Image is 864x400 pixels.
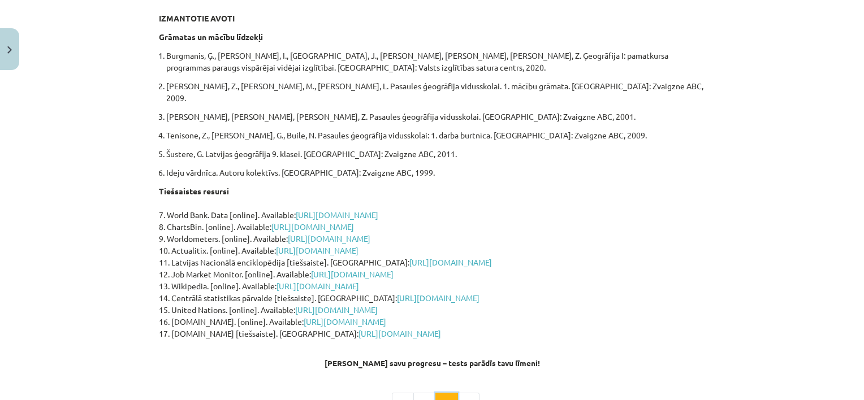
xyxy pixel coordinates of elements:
strong: IZMANTOTIE AVOTI [159,13,235,23]
p: [PERSON_NAME], [PERSON_NAME], [PERSON_NAME], Z. Pasaules ģeogrāfija vidusskolai. [GEOGRAPHIC_DATA... [166,111,705,123]
p: [PERSON_NAME], Z., [PERSON_NAME], M., [PERSON_NAME], L. Pasaules ģeogrāfija vidusskolai. 1. mācīb... [166,80,705,104]
a: [URL][DOMAIN_NAME] [409,257,492,267]
img: icon-close-lesson-0947bae3869378f0d4975bcd49f059093ad1ed9edebbc8119c70593378902aed.svg [7,46,12,54]
strong: [PERSON_NAME] savu progresu – tests parādīs tavu līmeni! [325,358,540,368]
a: [URL][DOMAIN_NAME] [271,221,354,232]
p: Tenisone, Z., [PERSON_NAME], G., Buile, N. Pasaules ģeogrāfija vidusskolai: 1. darba burtnīca. [G... [166,129,705,141]
a: [URL][DOMAIN_NAME] [311,269,394,279]
p: Burgmanis, Ģ., [PERSON_NAME], I., [GEOGRAPHIC_DATA], J., [PERSON_NAME], [PERSON_NAME], [PERSON_NA... [166,50,705,73]
a: [URL][DOMAIN_NAME] [295,305,378,315]
p: Ideju vārdnīca. Autoru kolektīvs. [GEOGRAPHIC_DATA]: Zvaigzne ABC, 1999. [166,167,705,179]
a: [URL][DOMAIN_NAME] [276,245,358,255]
strong: Grāmatas un mācību līdzekļi [159,32,263,42]
p: Šustere, G. Latvijas ģeogrāfija 9. klasei. [GEOGRAPHIC_DATA]: Zvaigzne ABC, 2011. [166,148,705,160]
a: [URL][DOMAIN_NAME] [304,316,386,327]
a: [URL][DOMAIN_NAME] [397,293,479,303]
a: [URL][DOMAIN_NAME] [296,210,378,220]
a: [URL][DOMAIN_NAME] [288,233,370,244]
a: [URL][DOMAIN_NAME] [358,328,441,338]
a: [URL][DOMAIN_NAME] [277,281,359,291]
strong: Tiešsaistes resursi [159,186,229,196]
p: 7. World Bank. Data [online]. Available: 8. ChartsBin. [online]. Available: 9. Worldometers. [onl... [159,185,705,351]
